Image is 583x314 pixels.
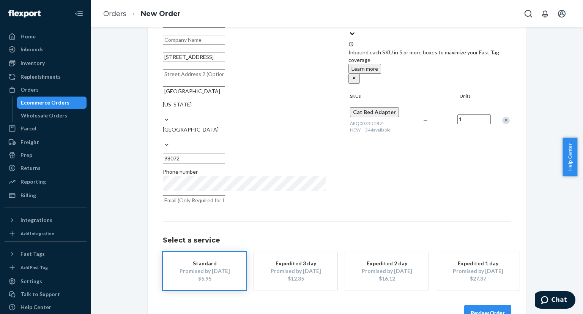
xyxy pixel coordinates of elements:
div: Expedited 3 day [265,260,326,267]
a: Parcel [5,122,87,135]
input: Street Address 2 (Optional) [163,69,225,79]
div: Help Center [20,303,51,311]
input: Street Address [163,52,225,62]
input: Company Name [163,35,225,45]
iframe: Opens a widget where you can chat to one of our agents [535,291,575,310]
div: Promised by [DATE] [265,267,326,275]
div: Promised by [DATE] [447,267,508,275]
div: Remove Item [502,117,510,124]
a: Inbounds [5,43,87,56]
div: Promised by [DATE] [356,267,417,275]
a: Ecommerce Orders [17,97,87,109]
button: Expedited 3 dayPromised by [DATE]$12.35 [254,252,337,290]
button: Expedited 1 dayPromised by [DATE]$27.37 [436,252,520,290]
a: Returns [5,162,87,174]
div: Wholesale Orders [21,112,67,119]
div: Freight [20,138,39,146]
div: $27.37 [447,275,508,282]
a: Wholesale Orders [17,109,87,122]
a: Settings [5,275,87,287]
div: [GEOGRAPHIC_DATA] [163,126,326,133]
input: ZIP Code [163,154,225,163]
div: Standard [174,260,235,267]
button: Fast Tags [5,248,87,260]
button: Open notifications [537,6,553,21]
button: Learn more [348,64,381,74]
span: ARQ0073-CDTZ-NEW [350,121,384,133]
input: [GEOGRAPHIC_DATA] [163,133,164,141]
div: Talk to Support [20,290,60,298]
h1: Select a service [163,237,511,244]
ol: breadcrumbs [97,3,187,25]
div: Inbounds [20,46,44,53]
div: Parcel [20,125,36,132]
div: SKUs [348,93,458,101]
div: Ecommerce Orders [21,99,69,106]
div: Add Integration [20,230,54,237]
span: 344 available [365,127,391,133]
a: Freight [5,136,87,148]
div: $12.35 [265,275,326,282]
a: Home [5,30,87,43]
a: Orders [5,84,87,96]
button: Cat Bed Adapter [350,107,399,117]
input: [US_STATE] [163,108,164,116]
div: Billing [20,192,36,199]
a: Inventory [5,57,87,69]
div: [US_STATE] [163,101,326,108]
a: Replenishments [5,71,87,83]
div: Promised by [DATE] [174,267,235,275]
div: Reporting [20,178,46,186]
button: Integrations [5,214,87,226]
div: $16.12 [356,275,417,282]
span: — [423,117,428,123]
div: Expedited 2 day [356,260,417,267]
a: Prep [5,149,87,161]
button: Talk to Support [5,288,87,300]
button: close [348,74,360,84]
a: Add Fast Tag [5,263,87,272]
div: Prep [20,151,32,159]
a: Orders [103,10,126,18]
div: Integrations [20,216,52,224]
div: Expedited 1 day [447,260,508,267]
div: Inventory [20,59,45,67]
div: Fast Tags [20,250,45,258]
img: Flexport logo [8,10,41,17]
div: Home [20,33,36,40]
button: Close Navigation [71,6,87,21]
div: Units [458,93,492,101]
button: Help Center [563,138,577,176]
div: $5.95 [174,275,235,282]
button: Expedited 2 dayPromised by [DATE]$16.12 [345,252,429,290]
div: Add Fast Tag [20,264,48,271]
a: Add Integration [5,229,87,238]
div: Settings [20,278,42,285]
span: Cat Bed Adapter [353,109,396,115]
a: New Order [141,10,181,18]
div: Inbound each SKU in 5 or more boxes to maximize your Fast Tag coverage [348,41,511,84]
input: City [163,86,225,96]
a: Reporting [5,176,87,188]
span: Phone number [163,168,198,175]
input: Email (Only Required for International) [163,195,225,205]
button: Open account menu [554,6,569,21]
a: Billing [5,189,87,201]
button: Open Search Box [521,6,536,21]
div: Orders [20,86,39,94]
div: Replenishments [20,73,61,81]
div: Returns [20,164,41,172]
input: Quantity [457,114,491,124]
a: Help Center [5,301,87,313]
button: StandardPromised by [DATE]$5.95 [163,252,246,290]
